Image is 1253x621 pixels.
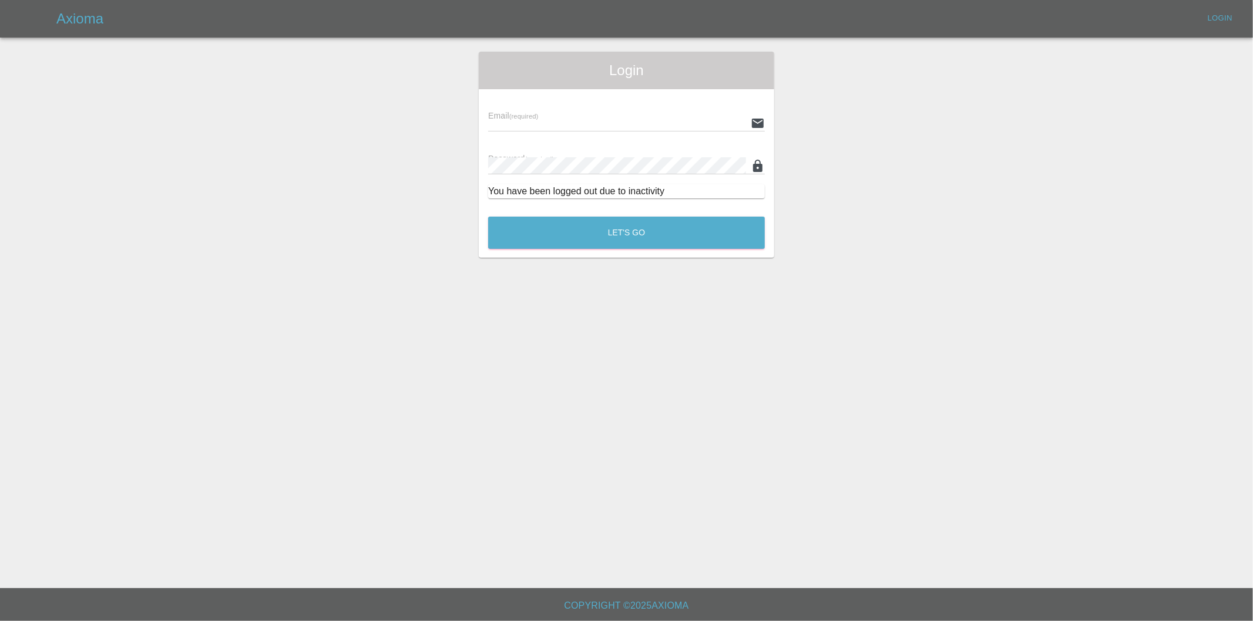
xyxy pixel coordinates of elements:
h5: Axioma [56,9,103,28]
small: (required) [525,156,555,163]
span: Login [488,61,765,80]
button: Let's Go [488,217,765,249]
div: You have been logged out due to inactivity [488,184,765,198]
a: Login [1201,9,1239,28]
h6: Copyright © 2025 Axioma [9,598,1244,614]
span: Password [488,154,554,163]
span: Email [488,111,538,120]
small: (required) [509,113,539,120]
